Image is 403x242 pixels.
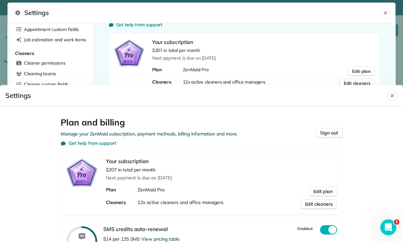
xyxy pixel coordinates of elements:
span: 1 [394,219,399,225]
button: Close [387,90,398,101]
span: Edit cleaners [344,80,370,87]
button: Edit plan [348,66,375,76]
span: Cleaners [153,79,172,85]
button: Get help from support [109,22,162,28]
span: ZenMaid Pro [183,67,209,72]
span: Enabled [297,226,312,231]
button: Edit cleaners [340,79,375,88]
a: Cleaning teams [14,69,89,78]
iframe: Intercom live chat [380,219,396,235]
span: Get help from support [116,22,162,28]
a: Appointment custom fields [14,25,89,34]
span: Cleaners [15,50,34,56]
a: Job estimation and work items [14,35,89,45]
span: 12x active cleaners and office managers [183,79,265,85]
button: Edit cleaners [301,199,337,209]
span: SMS credits auto-renewal [103,226,168,232]
p: Next payment is due on [DATE] [106,174,337,181]
span: Your subscription [106,158,148,164]
button: Sign out [316,128,342,138]
span: Your subscription [153,39,194,45]
span: Plan [153,67,162,72]
button: Close [380,8,390,18]
p: $207 in total per month [153,47,201,54]
span: 12x active cleaners and office managers [138,199,223,205]
span: Settings [5,90,387,101]
img: ZenMaid Pro Plan Badge [114,38,145,68]
span: Edit plan [352,68,371,74]
p: $207 in total per month [106,166,156,173]
span: Edit plan [313,188,333,195]
span: Edit cleaners [305,201,333,207]
button: Get help from support [61,140,116,146]
span: Cleaners [106,199,126,205]
a: View pricing table [141,236,179,242]
h1: Plan and billing [61,117,342,128]
span: Cleaner permissions [24,60,66,66]
span: Job estimation and work items [24,37,87,43]
span: Cleaning teams [24,70,56,77]
span: Appointment custom fields [24,26,79,32]
span: Settings [15,8,381,18]
a: Cleaner custom fields [14,80,89,89]
span: Plan [106,187,116,193]
p: Manage your ZenMaid subscription, payment methods, billing information and more. [61,130,342,137]
img: ZenMaid Pro Plan Badge [66,157,98,187]
span: $14 per 125 SMS [103,236,141,242]
button: Edit plan [309,186,337,196]
span: Get help from support [69,140,116,146]
span: Cleaner custom fields [24,81,69,88]
span: Sign out [320,129,338,136]
p: Next payment is due on [DATE] [153,55,375,61]
a: Cleaner permissions [14,58,89,68]
span: ZenMaid Pro [138,187,165,193]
